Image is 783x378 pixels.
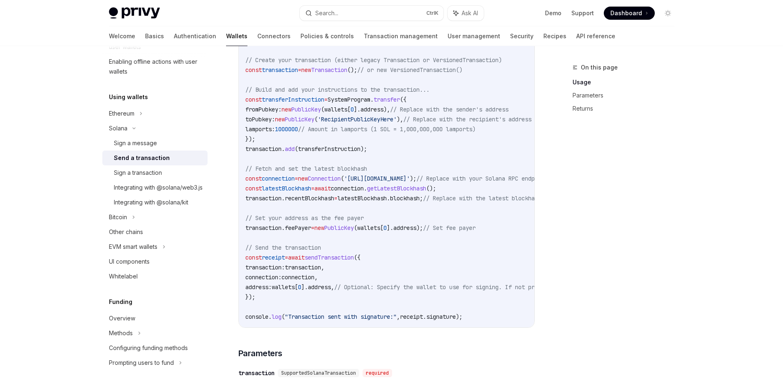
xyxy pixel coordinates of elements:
[102,254,208,269] a: UI components
[257,26,291,46] a: Connectors
[109,123,127,133] div: Solana
[245,125,275,133] span: lamports:
[347,106,351,113] span: [
[109,358,174,368] div: Prompting users to fund
[318,116,397,123] span: 'RecipientPublicKeyHere'
[374,96,400,103] span: transfer
[324,106,347,113] span: wallets
[102,225,208,239] a: Other chains
[245,106,282,113] span: fromPubkey:
[245,244,321,251] span: // Send the transaction
[311,185,314,192] span: =
[262,66,298,74] span: transaction
[272,283,295,291] span: wallets
[109,328,133,338] div: Methods
[403,116,531,123] span: // Replace with the recipient's address
[282,106,291,113] span: new
[360,106,383,113] span: address
[393,224,416,232] span: address
[295,145,298,153] span: (
[341,175,344,182] span: (
[661,7,674,20] button: Toggle dark mode
[102,341,208,355] a: Configuring funding methods
[448,6,484,21] button: Ask AI
[298,145,360,153] span: transferInstruction
[109,7,160,19] img: light logo
[288,254,305,261] span: await
[423,313,426,320] span: .
[291,106,321,113] span: PublicKey
[354,106,360,113] span: ].
[275,116,285,123] span: new
[245,175,262,182] span: const
[314,185,331,192] span: await
[380,224,383,232] span: [
[282,145,285,153] span: .
[331,283,334,291] span: ,
[456,313,462,320] span: );
[245,56,502,64] span: // Create your transaction (either legacy Transaction or VersionedTransaction)
[610,9,642,17] span: Dashboard
[321,106,324,113] span: (
[364,185,367,192] span: .
[109,343,188,353] div: Configuring funding methods
[576,26,615,46] a: API reference
[245,224,282,232] span: transaction
[114,183,203,192] div: Integrating with @solana/web3.js
[370,96,374,103] span: .
[510,26,534,46] a: Security
[416,175,548,182] span: // Replace with your Solana RPC endpoint
[298,66,301,74] span: =
[367,185,426,192] span: getLatestBlockhash
[383,106,390,113] span: ),
[545,9,561,17] a: Demo
[347,66,357,74] span: ();
[300,6,443,21] button: Search...CtrlK
[360,145,367,153] span: );
[295,175,298,182] span: =
[301,283,308,291] span: ].
[245,86,430,93] span: // Build and add your instructions to the transaction...
[109,57,203,77] div: Enabling offline actions with user wallets
[285,264,321,271] span: transaction
[364,26,438,46] a: Transaction management
[324,224,354,232] span: PublicKey
[426,313,456,320] span: signature
[324,96,328,103] span: =
[351,106,354,113] span: 0
[109,257,150,267] div: UI components
[390,106,508,113] span: // Replace with the sender's address
[331,185,364,192] span: connection
[245,283,272,291] span: address:
[314,224,324,232] span: new
[328,96,370,103] span: SystemProgram
[109,271,138,281] div: Whitelabel
[109,92,148,102] h5: Using wallets
[245,274,282,281] span: connection:
[397,313,400,320] span: ,
[285,145,295,153] span: add
[311,224,314,232] span: =
[321,264,324,271] span: ,
[275,125,298,133] span: 1000000
[285,254,288,261] span: =
[282,224,285,232] span: .
[308,175,341,182] span: Connection
[102,54,208,79] a: Enabling offline actions with user wallets
[354,224,357,232] span: (
[109,313,135,323] div: Overview
[245,195,282,202] span: transaction
[245,165,367,172] span: // Fetch and set the latest blockhash
[285,195,334,202] span: recentBlockhash
[285,116,314,123] span: PublicKey
[245,145,282,153] span: transaction
[109,26,135,46] a: Welcome
[245,135,255,143] span: });
[245,254,262,261] span: const
[390,195,420,202] span: blockhash
[102,165,208,180] a: Sign a transaction
[262,96,324,103] span: transferInstruction
[245,313,268,320] span: console
[305,254,354,261] span: sendTransaction
[311,66,347,74] span: Transaction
